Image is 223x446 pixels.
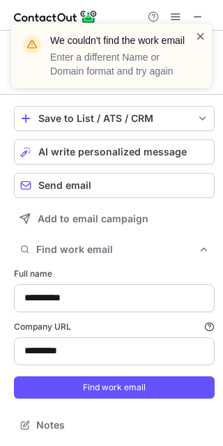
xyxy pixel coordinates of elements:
[38,180,91,191] span: Send email
[36,243,198,256] span: Find work email
[14,106,215,131] button: save-profile-one-click
[14,415,215,435] button: Notes
[38,146,187,157] span: AI write personalized message
[14,173,215,198] button: Send email
[38,213,148,224] span: Add to email campaign
[36,419,209,431] span: Notes
[14,376,215,399] button: Find work email
[21,33,43,56] img: warning
[50,50,178,78] p: Enter a different Name or Domain format and try again
[14,139,215,164] button: AI write personalized message
[14,8,98,25] img: ContactOut v5.3.10
[14,268,215,280] label: Full name
[14,240,215,259] button: Find work email
[38,113,190,124] div: Save to List / ATS / CRM
[50,33,178,47] header: We couldn't find the work email
[14,206,215,231] button: Add to email campaign
[14,321,215,333] label: Company URL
